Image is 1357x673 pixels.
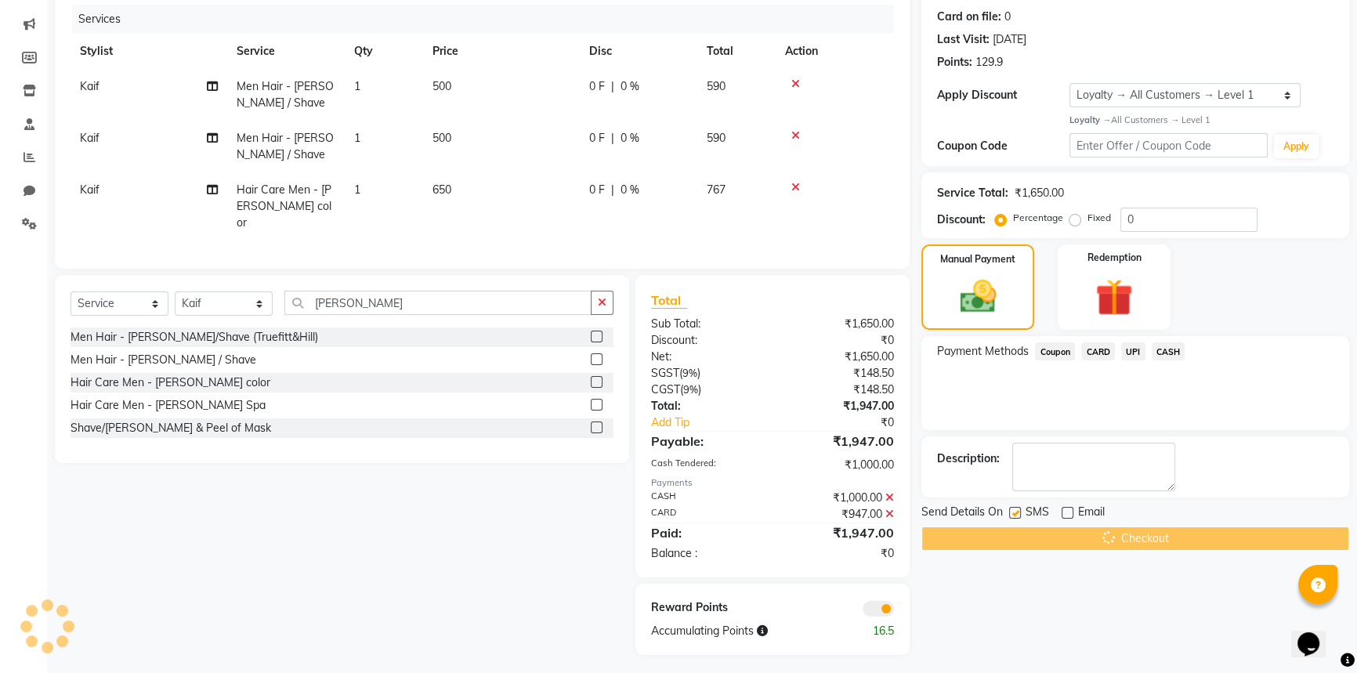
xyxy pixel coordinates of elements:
span: 590 [707,79,726,93]
div: ₹148.50 [773,382,906,398]
img: _gift.svg [1084,274,1145,321]
th: Qty [345,34,423,69]
div: ₹1,650.00 [773,349,906,365]
div: Net: [639,349,773,365]
strong: Loyalty → [1069,114,1111,125]
div: ₹1,650.00 [773,316,906,332]
div: Total: [639,398,773,414]
span: 590 [707,131,726,145]
div: ( ) [639,382,773,398]
span: 0 % [621,78,639,95]
th: Service [227,34,345,69]
span: SGST [651,366,679,380]
div: ₹1,947.00 [773,432,906,450]
span: Payment Methods [937,343,1029,360]
div: Hair Care Men - [PERSON_NAME] Spa [71,397,266,414]
span: 1 [354,79,360,93]
div: ₹1,947.00 [773,398,906,414]
th: Disc [580,34,697,69]
div: ₹0 [794,414,906,431]
span: Kaif [80,79,100,93]
span: Men Hair - [PERSON_NAME] / Shave [237,131,334,161]
span: Total [651,292,687,309]
div: ₹1,000.00 [773,490,906,506]
span: 1 [354,131,360,145]
div: ₹1,000.00 [773,457,906,473]
a: Add Tip [639,414,795,431]
div: Service Total: [937,185,1008,201]
span: 0 % [621,182,639,198]
span: | [611,78,614,95]
label: Redemption [1087,251,1142,265]
div: ( ) [639,365,773,382]
span: 0 F [589,130,605,147]
div: Hair Care Men - [PERSON_NAME] color [71,374,270,391]
span: CASH [1152,342,1185,360]
span: 9% [683,383,698,396]
input: Enter Offer / Coupon Code [1069,133,1268,157]
span: CGST [651,382,680,396]
div: Discount: [639,332,773,349]
div: Reward Points [639,599,773,617]
div: ₹0 [773,332,906,349]
th: Stylist [71,34,227,69]
label: Fixed [1087,211,1111,225]
input: Search or Scan [284,291,592,315]
label: Manual Payment [940,252,1015,266]
div: ₹1,947.00 [773,523,906,542]
div: Points: [937,54,972,71]
span: Email [1078,504,1105,523]
div: ₹148.50 [773,365,906,382]
span: 767 [707,183,726,197]
div: CASH [639,490,773,506]
div: Men Hair - [PERSON_NAME]/Shave (Truefitt&Hill) [71,329,318,346]
div: ₹947.00 [773,506,906,523]
div: Description: [937,450,1000,467]
div: Men Hair - [PERSON_NAME] / Shave [71,352,256,368]
div: 0 [1004,9,1011,25]
div: Coupon Code [937,138,1069,154]
iframe: chat widget [1291,610,1341,657]
button: Apply [1274,135,1319,158]
div: Discount: [937,212,986,228]
div: Paid: [639,523,773,542]
div: [DATE] [993,31,1026,48]
div: Services [72,5,906,34]
div: All Customers → Level 1 [1069,114,1333,127]
span: 500 [432,131,451,145]
div: 16.5 [839,623,906,639]
span: | [611,182,614,198]
span: Coupon [1035,342,1075,360]
div: ₹0 [773,545,906,562]
th: Action [776,34,894,69]
img: _cash.svg [949,276,1008,317]
span: Kaif [80,131,100,145]
div: Cash Tendered: [639,457,773,473]
div: Apply Discount [937,87,1069,103]
span: 9% [682,367,697,379]
div: Accumulating Points [639,623,840,639]
span: | [611,130,614,147]
span: CARD [1081,342,1115,360]
label: Percentage [1013,211,1063,225]
div: Sub Total: [639,316,773,332]
span: Send Details On [921,504,1003,523]
div: Shave/[PERSON_NAME] & Peel of Mask [71,420,271,436]
div: Payments [651,476,895,490]
th: Total [697,34,776,69]
span: 0 F [589,78,605,95]
span: 0 F [589,182,605,198]
span: 500 [432,79,451,93]
div: ₹1,650.00 [1015,185,1064,201]
span: 650 [432,183,451,197]
th: Price [423,34,580,69]
span: Kaif [80,183,100,197]
div: Balance : [639,545,773,562]
div: Card on file: [937,9,1001,25]
span: 1 [354,183,360,197]
div: Last Visit: [937,31,990,48]
span: Men Hair - [PERSON_NAME] / Shave [237,79,334,110]
div: Payable: [639,432,773,450]
span: UPI [1121,342,1145,360]
span: 0 % [621,130,639,147]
